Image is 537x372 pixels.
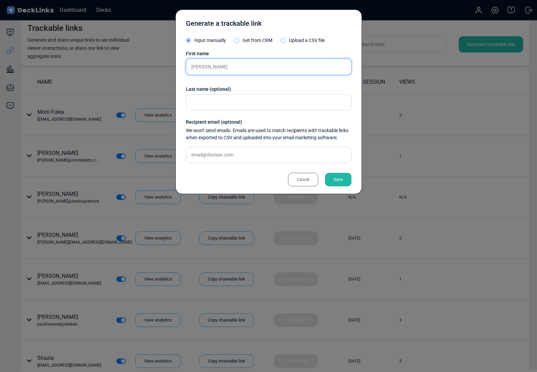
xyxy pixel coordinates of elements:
[194,38,226,43] span: Input manually
[186,147,351,163] input: email@domain.com
[186,119,351,126] div: Recipient email (optional)
[325,173,351,186] div: Save
[186,127,351,141] div: We won't send emails. Emails are used to match recipients with trackable links when exported to C...
[186,86,351,93] div: Last name (optional)
[288,173,318,186] div: Cancel
[186,50,351,57] div: First name
[186,18,262,32] div: Generate a trackable link
[289,38,325,43] span: Upload a CSV file
[243,38,272,43] span: Get from CRM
